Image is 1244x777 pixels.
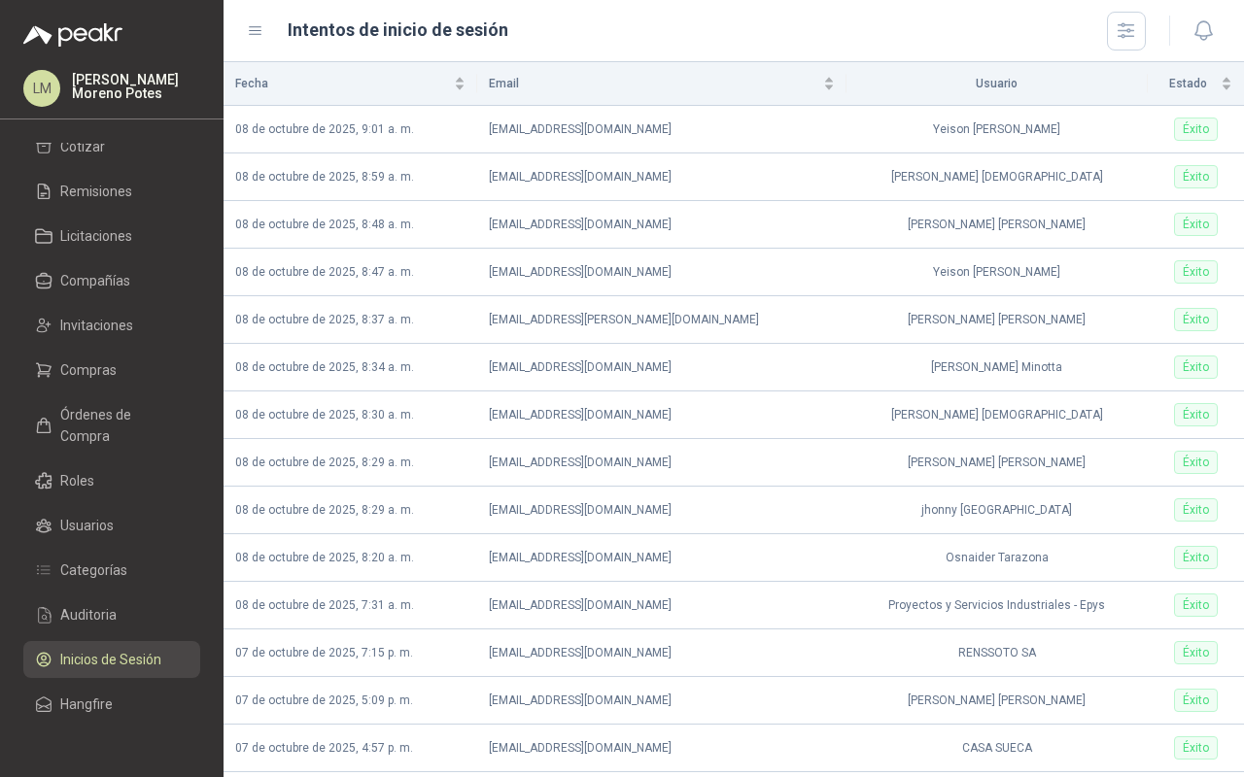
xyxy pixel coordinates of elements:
[60,136,105,157] span: Cotizar
[477,62,846,106] th: Email
[235,218,414,231] span: 08 de octubre de 2025, 8:48 a. m.
[1174,165,1218,188] div: Éxito
[235,265,414,279] span: 08 de octubre de 2025, 8:47 a. m.
[235,503,414,517] span: 08 de octubre de 2025, 8:29 a. m.
[1174,641,1218,664] div: Éxito
[489,263,834,282] p: [EMAIL_ADDRESS][DOMAIN_NAME]
[489,596,834,615] p: [EMAIL_ADDRESS][DOMAIN_NAME]
[23,596,200,633] a: Auditoria
[858,358,1136,377] p: [PERSON_NAME] Minotta
[489,358,834,377] p: [EMAIL_ADDRESS][DOMAIN_NAME]
[1159,75,1217,93] span: Estado
[858,216,1136,234] p: [PERSON_NAME] [PERSON_NAME]
[489,168,834,186] p: [EMAIL_ADDRESS][DOMAIN_NAME]
[235,408,414,422] span: 08 de octubre de 2025, 8:30 a. m.
[1174,403,1218,426] div: Éxito
[60,270,130,291] span: Compañías
[60,315,133,336] span: Invitaciones
[235,170,414,184] span: 08 de octubre de 2025, 8:59 a. m.
[23,218,200,254] a: Licitaciones
[1174,355,1218,379] div: Éxito
[235,693,413,707] span: 07 de octubre de 2025, 5:09 p. m.
[23,352,200,388] a: Compras
[489,406,834,424] p: [EMAIL_ADDRESS][DOMAIN_NAME]
[60,649,161,670] span: Inicios de Sesión
[858,644,1136,662] p: RENSSOTO SA
[235,75,450,93] span: Fecha
[23,396,200,455] a: Órdenes de Compra
[1174,546,1218,569] div: Éxito
[858,692,1136,710] p: [PERSON_NAME] [PERSON_NAME]
[235,598,414,612] span: 08 de octubre de 2025, 7:31 a. m.
[858,596,1136,615] p: Proyectos y Servicios Industriales - Epys
[23,23,122,47] img: Logo peakr
[60,225,132,247] span: Licitaciones
[1148,62,1244,106] th: Estado
[858,168,1136,186] p: [PERSON_NAME] [DEMOGRAPHIC_DATA]
[1174,498,1218,522] div: Éxito
[235,741,413,755] span: 07 de octubre de 2025, 4:57 p. m.
[60,404,182,447] span: Órdenes de Compra
[489,75,818,93] span: Email
[60,604,117,625] span: Auditoria
[489,454,834,472] p: [EMAIL_ADDRESS][DOMAIN_NAME]
[235,646,413,659] span: 07 de octubre de 2025, 7:15 p. m.
[1174,260,1218,284] div: Éxito
[1174,689,1218,712] div: Éxito
[489,216,834,234] p: [EMAIL_ADDRESS][DOMAIN_NAME]
[235,313,414,326] span: 08 de octubre de 2025, 8:37 a. m.
[224,62,477,106] th: Fecha
[1174,736,1218,760] div: Éxito
[1174,451,1218,474] div: Éxito
[60,559,127,581] span: Categorías
[60,181,132,202] span: Remisiones
[858,501,1136,520] p: jhonny [GEOGRAPHIC_DATA]
[489,549,834,567] p: [EMAIL_ADDRESS][DOMAIN_NAME]
[60,515,114,536] span: Usuarios
[1174,593,1218,617] div: Éxito
[235,360,414,374] span: 08 de octubre de 2025, 8:34 a. m.
[60,359,117,381] span: Compras
[858,454,1136,472] p: [PERSON_NAME] [PERSON_NAME]
[858,311,1136,329] p: [PERSON_NAME] [PERSON_NAME]
[858,120,1136,139] p: Yeison [PERSON_NAME]
[23,552,200,589] a: Categorías
[489,501,834,520] p: [EMAIL_ADDRESS][DOMAIN_NAME]
[489,120,834,139] p: [EMAIL_ADDRESS][DOMAIN_NAME]
[847,62,1148,106] th: Usuario
[489,311,834,329] p: [EMAIL_ADDRESS][PERSON_NAME][DOMAIN_NAME]
[489,692,834,710] p: [EMAIL_ADDRESS][DOMAIN_NAME]
[23,173,200,210] a: Remisiones
[60,470,94,491] span: Roles
[23,507,200,544] a: Usuarios
[23,462,200,499] a: Roles
[23,641,200,678] a: Inicios de Sesión
[235,551,414,564] span: 08 de octubre de 2025, 8:20 a. m.
[23,70,60,107] div: LM
[858,406,1136,424] p: [PERSON_NAME] [DEMOGRAPHIC_DATA]
[1174,213,1218,236] div: Éxito
[1174,308,1218,331] div: Éxito
[23,686,200,723] a: Hangfire
[23,128,200,165] a: Cotizar
[489,739,834,758] p: [EMAIL_ADDRESS][DOMAIN_NAME]
[288,17,508,44] h1: Intentos de inicio de sesión
[489,644,834,662] p: [EMAIL_ADDRESS][DOMAIN_NAME]
[858,263,1136,282] p: Yeison [PERSON_NAME]
[1174,118,1218,141] div: Éxito
[235,456,414,469] span: 08 de octubre de 2025, 8:29 a. m.
[235,122,414,136] span: 08 de octubre de 2025, 9:01 a. m.
[858,549,1136,567] p: Osnaider Tarazona
[23,262,200,299] a: Compañías
[72,73,200,100] p: [PERSON_NAME] Moreno Potes
[60,693,113,715] span: Hangfire
[858,739,1136,758] p: CASA SUECA
[23,307,200,344] a: Invitaciones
